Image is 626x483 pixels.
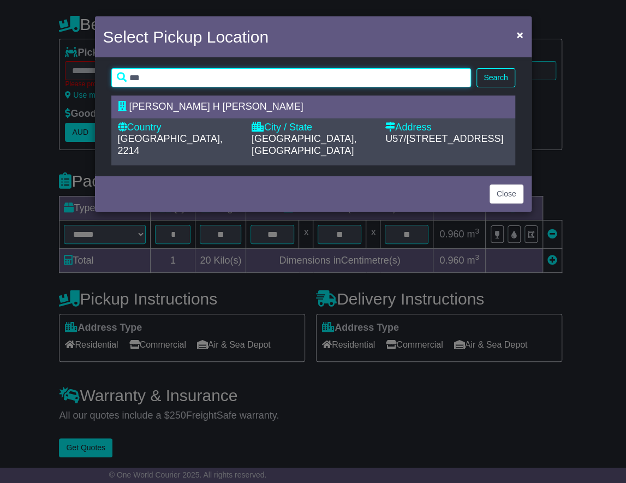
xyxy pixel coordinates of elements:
[385,122,508,134] div: Address
[385,133,503,144] span: U57/[STREET_ADDRESS]
[103,25,269,49] h4: Select Pickup Location
[118,122,241,134] div: Country
[252,122,374,134] div: City / State
[490,184,523,204] button: Close
[129,101,303,112] span: [PERSON_NAME] H [PERSON_NAME]
[516,28,523,41] span: ×
[118,133,223,156] span: [GEOGRAPHIC_DATA], 2214
[511,23,528,46] button: Close
[252,133,356,156] span: [GEOGRAPHIC_DATA], [GEOGRAPHIC_DATA]
[476,68,515,87] button: Search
